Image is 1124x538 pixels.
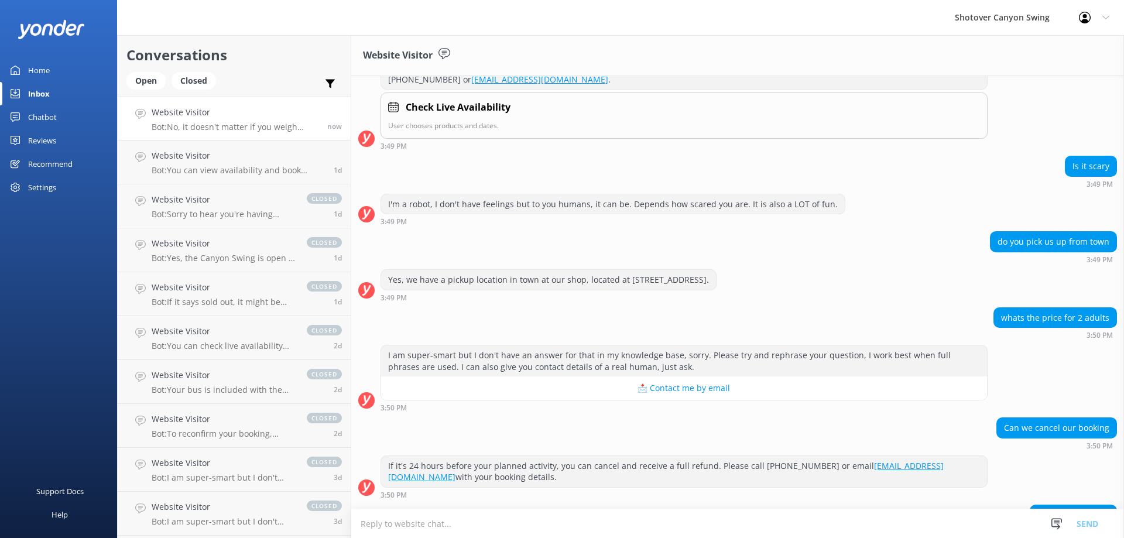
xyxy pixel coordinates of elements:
[152,165,325,176] p: Bot: You can view availability and book online at [URL][DOMAIN_NAME]. Alternatively, you can cont...
[1087,181,1113,188] strong: 3:49 PM
[307,193,342,204] span: closed
[126,72,166,90] div: Open
[18,20,85,39] img: yonder-white-logo.png
[307,369,342,379] span: closed
[327,121,342,131] span: Aug 24 2025 03:51pm (UTC +12:00) Pacific/Auckland
[28,176,56,199] div: Settings
[381,405,407,412] strong: 3:50 PM
[381,491,988,499] div: Aug 24 2025 03:50pm (UTC +12:00) Pacific/Auckland
[307,501,342,511] span: closed
[381,345,987,376] div: I am super-smart but I don't have an answer for that in my knowledge base, sorry. Please try and ...
[334,165,342,175] span: Aug 23 2025 12:37pm (UTC +12:00) Pacific/Auckland
[118,316,351,360] a: Website VisitorBot:You can check live availability and book online at [URL][DOMAIN_NAME].closed2d
[152,385,295,395] p: Bot: Your bus is included with the swing booking, so you don't need to book it separately. If you...
[381,142,988,150] div: Aug 24 2025 03:49pm (UTC +12:00) Pacific/Auckland
[118,97,351,141] a: Website VisitorBot:No, it doesn't matter if you weigh 100kg. The weight limit for solo swings is ...
[152,516,295,527] p: Bot: I am super-smart but I don't have an answer for that in my knowledge base, sorry. Please try...
[307,457,342,467] span: closed
[152,413,295,426] h4: Website Visitor
[172,74,222,87] a: Closed
[152,106,318,119] h4: Website Visitor
[381,376,987,400] button: 📩 Contact me by email
[381,456,987,487] div: If it's 24 hours before your planned activity, you can cancel and receive a full refund. Please c...
[1030,505,1116,525] div: Whats the combo?
[334,253,342,263] span: Aug 22 2025 11:52pm (UTC +12:00) Pacific/Auckland
[334,516,342,526] span: Aug 21 2025 09:01am (UTC +12:00) Pacific/Auckland
[993,331,1117,339] div: Aug 24 2025 03:50pm (UTC +12:00) Pacific/Auckland
[152,281,295,294] h4: Website Visitor
[126,74,172,87] a: Open
[307,325,342,335] span: closed
[997,418,1116,438] div: Can we cancel our booking
[334,341,342,351] span: Aug 22 2025 11:18am (UTC +12:00) Pacific/Auckland
[388,460,944,483] a: [EMAIL_ADDRESS][DOMAIN_NAME]
[152,209,295,220] p: Bot: Sorry to hear you're having issues booking online. Please give us a call or email, and we wi...
[994,308,1116,328] div: whats the price for 2 adults
[388,120,980,131] p: User chooses products and dates.
[990,255,1117,263] div: Aug 24 2025 03:49pm (UTC +12:00) Pacific/Auckland
[471,74,608,85] a: [EMAIL_ADDRESS][DOMAIN_NAME]
[152,122,318,132] p: Bot: No, it doesn't matter if you weigh 100kg. The weight limit for solo swings is 160kg (352lbs)...
[152,253,295,263] p: Bot: Yes, the Canyon Swing is open 7 days a week all year round, including winter, except on [DATE].
[172,72,216,90] div: Closed
[118,448,351,492] a: Website VisitorBot:I am super-smart but I don't have an answer for that in my knowledge base, sor...
[334,209,342,219] span: Aug 23 2025 09:35am (UTC +12:00) Pacific/Auckland
[381,294,407,301] strong: 3:49 PM
[334,385,342,395] span: Aug 21 2025 09:32pm (UTC +12:00) Pacific/Auckland
[152,297,295,307] p: Bot: If it says sold out, it might be because the availability for that date has not been opened ...
[118,404,351,448] a: Website VisitorBot:To reconfirm your booking, please call [PHONE_NUMBER] or email [EMAIL_ADDRESS]...
[381,270,716,290] div: Yes, we have a pickup location in town at our shop, located at [STREET_ADDRESS].
[334,297,342,307] span: Aug 22 2025 10:31pm (UTC +12:00) Pacific/Auckland
[1087,443,1113,450] strong: 3:50 PM
[1087,332,1113,339] strong: 3:50 PM
[152,501,295,513] h4: Website Visitor
[1065,180,1117,188] div: Aug 24 2025 03:49pm (UTC +12:00) Pacific/Auckland
[152,149,325,162] h4: Website Visitor
[28,152,73,176] div: Recommend
[996,441,1117,450] div: Aug 24 2025 03:50pm (UTC +12:00) Pacific/Auckland
[307,281,342,292] span: closed
[1087,256,1113,263] strong: 3:49 PM
[334,472,342,482] span: Aug 21 2025 09:25am (UTC +12:00) Pacific/Auckland
[118,272,351,316] a: Website VisitorBot:If it says sold out, it might be because the availability for that date has no...
[152,193,295,206] h4: Website Visitor
[126,44,342,66] h2: Conversations
[152,237,295,250] h4: Website Visitor
[118,492,351,536] a: Website VisitorBot:I am super-smart but I don't have an answer for that in my knowledge base, sor...
[118,360,351,404] a: Website VisitorBot:Your bus is included with the swing booking, so you don't need to book it sepa...
[381,143,407,150] strong: 3:49 PM
[334,429,342,438] span: Aug 21 2025 06:01pm (UTC +12:00) Pacific/Auckland
[118,228,351,272] a: Website VisitorBot:Yes, the Canyon Swing is open 7 days a week all year round, including winter, ...
[363,48,433,63] h3: Website Visitor
[152,341,295,351] p: Bot: You can check live availability and book online at [URL][DOMAIN_NAME].
[381,293,717,301] div: Aug 24 2025 03:49pm (UTC +12:00) Pacific/Auckland
[152,429,295,439] p: Bot: To reconfirm your booking, please call [PHONE_NUMBER] or email [EMAIL_ADDRESS][DOMAIN_NAME].
[1065,156,1116,176] div: Is it scary
[307,237,342,248] span: closed
[406,100,510,115] h4: Check Live Availability
[152,369,295,382] h4: Website Visitor
[28,129,56,152] div: Reviews
[52,503,68,526] div: Help
[381,217,845,225] div: Aug 24 2025 03:49pm (UTC +12:00) Pacific/Auckland
[36,479,84,503] div: Support Docs
[381,218,407,225] strong: 3:49 PM
[991,232,1116,252] div: do you pick us up from town
[28,82,50,105] div: Inbox
[28,59,50,82] div: Home
[381,194,845,214] div: I'm a robot, I don't have feelings but to you humans, it can be. Depends how scared you are. It i...
[152,457,295,470] h4: Website Visitor
[381,403,988,412] div: Aug 24 2025 03:50pm (UTC +12:00) Pacific/Auckland
[152,472,295,483] p: Bot: I am super-smart but I don't have an answer for that in my knowledge base, sorry. Please try...
[118,184,351,228] a: Website VisitorBot:Sorry to hear you're having issues booking online. Please give us a call or em...
[381,492,407,499] strong: 3:50 PM
[118,141,351,184] a: Website VisitorBot:You can view availability and book online at [URL][DOMAIN_NAME]. Alternatively...
[28,105,57,129] div: Chatbot
[152,325,295,338] h4: Website Visitor
[307,413,342,423] span: closed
